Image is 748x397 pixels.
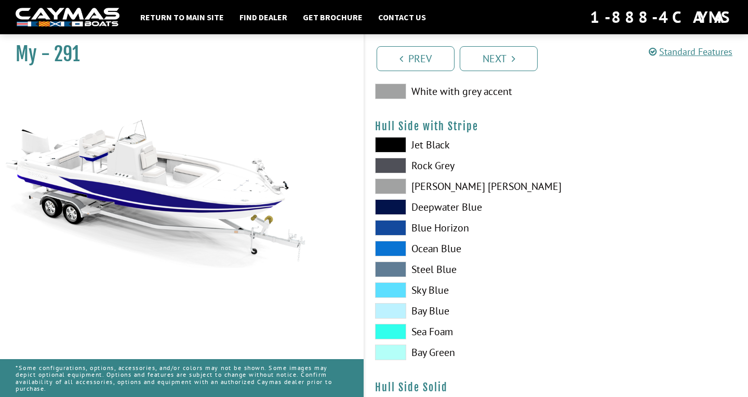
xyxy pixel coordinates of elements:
[374,45,748,71] ul: Pagination
[375,241,546,256] label: Ocean Blue
[375,84,546,99] label: White with grey accent
[375,262,546,277] label: Steel Blue
[375,324,546,339] label: Sea Foam
[16,43,338,66] h1: My - 291
[377,46,455,71] a: Prev
[375,282,546,298] label: Sky Blue
[375,158,546,173] label: Rock Grey
[373,10,431,24] a: Contact Us
[375,220,546,236] label: Blue Horizon
[590,6,732,29] div: 1-888-4CAYMAS
[375,199,546,215] label: Deepwater Blue
[375,303,546,319] label: Bay Blue
[135,10,229,24] a: Return to main site
[16,8,119,27] img: white-logo-c9c8dbefe5ff5ceceb0f0178aa75bf4bb51f6bca0971e226c86eb53dfe498488.png
[375,179,546,194] label: [PERSON_NAME] [PERSON_NAME]
[375,381,738,394] h4: Hull Side Solid
[234,10,292,24] a: Find Dealer
[460,46,538,71] a: Next
[375,137,546,153] label: Jet Black
[16,359,348,397] p: *Some configurations, options, accessories, and/or colors may not be shown. Some images may depic...
[649,46,732,58] a: Standard Features
[298,10,368,24] a: Get Brochure
[375,120,738,133] h4: Hull Side with Stripe
[375,345,546,360] label: Bay Green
